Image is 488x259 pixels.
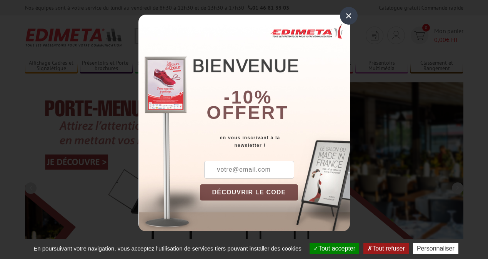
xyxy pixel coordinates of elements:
[200,184,298,201] button: DÉCOUVRIR LE CODE
[30,245,305,252] span: En poursuivant votre navigation, vous acceptez l'utilisation de services tiers pouvant installer ...
[413,243,458,254] button: Personnaliser (fenêtre modale)
[340,7,358,25] div: ×
[310,243,359,254] button: Tout accepter
[200,134,350,149] div: en vous inscrivant à la newsletter !
[224,87,272,107] b: -10%
[207,102,289,123] font: offert
[363,243,408,254] button: Tout refuser
[204,161,294,179] input: votre@email.com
